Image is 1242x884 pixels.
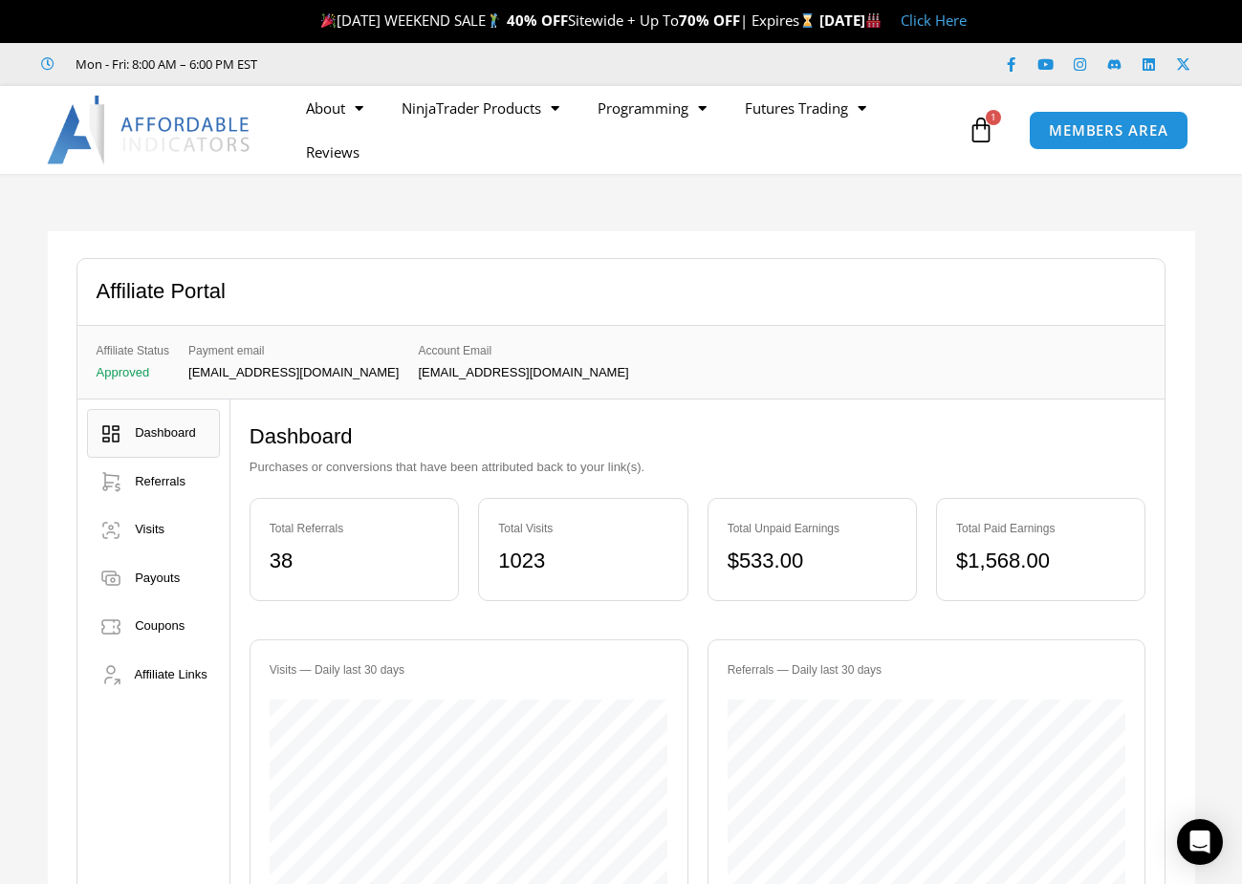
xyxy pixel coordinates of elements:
[135,522,164,536] span: Visits
[956,518,1125,539] div: Total Paid Earnings
[1177,819,1223,865] div: Open Intercom Messenger
[382,86,578,130] a: NinjaTrader Products
[728,659,1126,680] div: Referrals — Daily last 30 days
[97,340,170,361] span: Affiliate Status
[250,423,1146,451] h2: Dashboard
[578,86,726,130] a: Programming
[134,667,207,681] span: Affiliate Links
[97,278,226,306] h2: Affiliate Portal
[270,542,439,581] div: 38
[135,425,196,440] span: Dashboard
[270,518,439,539] div: Total Referrals
[800,13,815,28] img: ⌛
[250,456,1146,479] p: Purchases or conversions that have been attributed back to your link(s).
[728,549,804,572] bdi: 533.00
[498,542,667,581] div: 1023
[418,366,628,379] p: [EMAIL_ADDRESS][DOMAIN_NAME]
[87,602,220,651] a: Coupons
[487,13,501,28] img: 🏌️‍♂️
[47,96,252,164] img: LogoAI | Affordable Indicators – NinjaTrader
[287,86,963,174] nav: Menu
[1029,111,1188,150] a: MEMBERS AREA
[728,518,897,539] div: Total Unpaid Earnings
[507,11,568,30] strong: 40% OFF
[135,474,185,488] span: Referrals
[956,549,968,572] span: $
[1049,123,1168,138] span: MEMBERS AREA
[135,571,180,585] span: Payouts
[287,130,379,174] a: Reviews
[87,651,220,700] a: Affiliate Links
[986,110,1001,125] span: 1
[87,506,220,554] a: Visits
[418,340,628,361] span: Account Email
[287,86,382,130] a: About
[188,340,399,361] span: Payment email
[679,11,740,30] strong: 70% OFF
[87,458,220,507] a: Referrals
[316,11,818,30] span: [DATE] WEEKEND SALE Sitewide + Up To | Expires
[135,618,185,633] span: Coupons
[728,549,739,572] span: $
[866,13,881,28] img: 🏭
[726,86,885,130] a: Futures Trading
[498,518,667,539] div: Total Visits
[321,13,336,28] img: 🎉
[71,53,257,75] span: Mon - Fri: 8:00 AM – 6:00 PM EST
[901,11,967,30] a: Click Here
[939,102,1023,158] a: 1
[819,11,882,30] strong: [DATE]
[188,366,399,379] p: [EMAIL_ADDRESS][DOMAIN_NAME]
[270,659,668,680] div: Visits — Daily last 30 days
[87,554,220,603] a: Payouts
[97,366,170,379] p: Approved
[87,409,220,458] a: Dashboard
[956,549,1050,572] bdi: 1,568.00
[284,54,571,74] iframe: Customer reviews powered by Trustpilot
